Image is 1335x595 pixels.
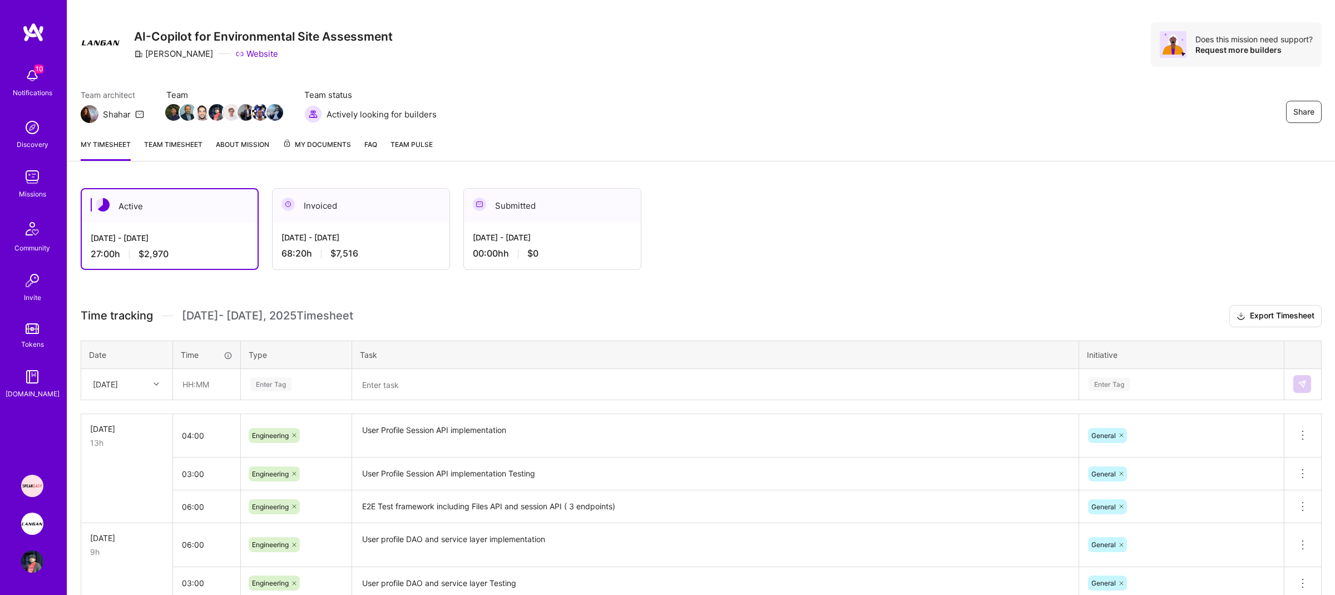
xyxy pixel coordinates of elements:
button: Share [1286,101,1322,123]
textarea: User Profile Session API implementation [353,415,1077,457]
a: Speakeasy: Software Engineer to help Customers write custom functions [18,475,46,497]
textarea: E2E Test framework including Files API and session API ( 3 endpoints) [353,491,1077,522]
img: Avatar [1160,31,1186,58]
textarea: User Profile Session API implementation Testing [353,459,1077,489]
div: 13h [90,437,164,449]
div: 00:00h h [473,248,632,259]
div: [PERSON_NAME] [134,48,213,60]
span: $0 [527,248,538,259]
a: My Documents [283,139,351,161]
img: Team Member Avatar [209,104,225,121]
i: icon Download [1237,311,1245,322]
span: Engineering [252,431,289,440]
img: Active [96,198,110,212]
a: Team Member Avatar [239,103,253,122]
div: Discovery [17,139,48,150]
div: Active [82,189,258,223]
div: 68:20 h [281,248,441,259]
input: HH:MM [173,421,240,450]
a: Team timesheet [144,139,202,161]
img: tokens [26,323,39,334]
a: Team Pulse [390,139,433,161]
img: Speakeasy: Software Engineer to help Customers write custom functions [21,475,43,497]
div: Initiative [1087,349,1276,361]
img: Team Member Avatar [223,104,240,121]
div: Invite [24,292,41,303]
a: My timesheet [81,139,131,161]
img: Langan: AI-Copilot for Environmental Site Assessment [21,513,43,535]
a: Langan: AI-Copilot for Environmental Site Assessment [18,513,46,535]
span: [DATE] - [DATE] , 2025 Timesheet [182,309,353,323]
th: Task [352,341,1079,368]
img: Invite [21,269,43,292]
span: Team [166,89,282,101]
div: Does this mission need support? [1195,34,1313,45]
a: Team Member Avatar [268,103,282,122]
img: Team Member Avatar [165,104,182,121]
div: Enter Tag [250,376,291,393]
div: [DATE] [93,378,118,390]
i: icon CompanyGray [134,50,143,58]
img: Submit [1298,380,1307,389]
img: Invoiced [281,198,295,211]
div: Missions [19,188,46,200]
img: Team Member Avatar [252,104,269,121]
span: Actively looking for builders [327,109,437,120]
button: Export Timesheet [1229,305,1322,327]
div: [DOMAIN_NAME] [6,388,60,400]
span: Engineering [252,579,289,587]
span: Engineering [252,503,289,511]
span: Team architect [81,89,144,101]
img: User Avatar [21,550,43,573]
img: Team Member Avatar [180,104,196,121]
span: General [1091,470,1116,478]
th: Date [81,341,173,368]
img: Submitted [473,198,486,211]
div: [DATE] - [DATE] [473,232,632,243]
th: Type [241,341,352,368]
img: logo [22,22,44,42]
a: Team Member Avatar [253,103,268,122]
div: Shahar [103,109,131,120]
input: HH:MM [173,530,240,559]
input: HH:MM [174,370,240,399]
h3: AI-Copilot for Environmental Site Assessment [134,29,393,43]
input: HH:MM [173,492,240,522]
span: Share [1293,106,1314,117]
img: Community [19,215,46,242]
textarea: User profile DAO and service layer implementation [353,524,1077,566]
div: [DATE] - [DATE] [91,232,249,244]
a: Website [235,48,278,60]
input: HH:MM [173,459,240,489]
img: Team Member Avatar [238,104,254,121]
span: General [1091,503,1116,511]
a: User Avatar [18,550,46,573]
div: 27:00 h [91,248,249,260]
a: Team Member Avatar [210,103,224,122]
img: teamwork [21,166,43,188]
span: Engineering [252,470,289,478]
span: Time tracking [81,309,153,323]
div: Notifications [13,87,52,99]
div: Request more builders [1195,45,1313,55]
img: Actively looking for builders [304,105,322,123]
div: Tokens [21,338,44,350]
a: Team Member Avatar [195,103,210,122]
span: Team Pulse [390,140,433,149]
img: discovery [21,116,43,139]
span: General [1091,540,1116,549]
img: Team Member Avatar [266,104,283,121]
span: My Documents [283,139,351,151]
div: [DATE] [90,532,164,544]
div: Invoiced [273,189,449,223]
div: Enter Tag [1089,376,1130,393]
img: guide book [21,366,43,388]
span: $7,516 [330,248,358,259]
div: [DATE] - [DATE] [281,232,441,243]
div: Time [181,349,233,361]
a: About Mission [216,139,269,161]
i: icon Mail [135,110,144,119]
span: General [1091,431,1116,440]
a: Team Member Avatar [224,103,239,122]
span: General [1091,579,1116,587]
